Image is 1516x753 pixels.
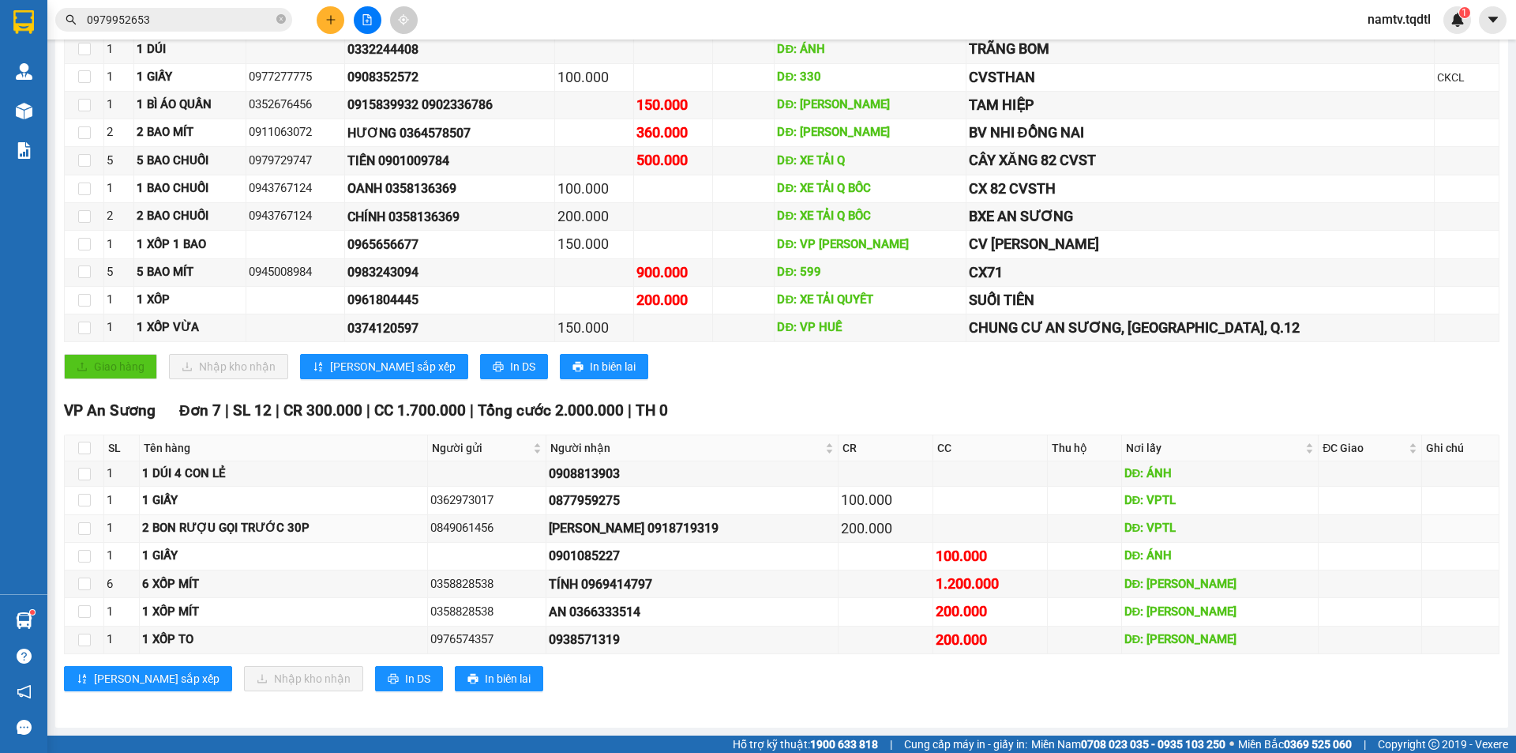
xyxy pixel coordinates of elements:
[777,123,963,142] div: DĐ: [PERSON_NAME]
[300,354,468,379] button: sort-ascending[PERSON_NAME] sắp xếp
[467,673,478,686] span: printer
[777,318,963,337] div: DĐ: VP HUẾ
[107,603,137,622] div: 1
[1486,13,1500,27] span: caret-down
[107,207,131,226] div: 2
[1031,736,1225,753] span: Miền Nam
[1462,7,1467,18] span: 1
[557,66,631,88] div: 100.000
[557,205,631,228] div: 200.000
[1323,439,1405,457] span: ĐC Giao
[636,94,710,116] div: 150.000
[969,233,1432,255] div: CV [PERSON_NAME]
[347,123,552,143] div: HƯƠNG 0364578507
[249,68,342,87] div: 0977277775
[66,14,77,25] span: search
[276,14,286,24] span: close-circle
[107,96,131,115] div: 1
[137,179,243,198] div: 1 BAO CHUỐI
[969,317,1432,339] div: CHUNG CƯ AN SƯƠNG, [GEOGRAPHIC_DATA], Q.12
[1422,435,1499,461] th: Ghi chú
[1124,603,1316,622] div: DĐ: [PERSON_NAME]
[137,291,243,310] div: 1 XỐP
[137,235,243,254] div: 1 XỐP 1 BAO
[374,401,466,420] span: CC 1.700.000
[347,179,552,198] div: OANH 0358136369
[1124,575,1316,594] div: DĐ: [PERSON_NAME]
[142,519,425,538] div: 2 BON RƯỢU GỌI TRƯỚC 30P
[549,546,835,566] div: 0901085227
[137,96,243,115] div: 1 BÌ ÁO QUẦN
[366,401,370,420] span: |
[549,602,835,622] div: AN 0366333514
[347,318,552,338] div: 0374120597
[142,603,425,622] div: 1 XỐP MÍT
[347,67,552,87] div: 0908352572
[142,547,425,566] div: 1 GIẤY
[325,14,336,25] span: plus
[810,738,878,751] strong: 1900 633 818
[107,179,131,198] div: 1
[969,94,1432,116] div: TAM HIỆP
[1459,7,1470,18] sup: 1
[557,233,631,255] div: 150.000
[107,123,131,142] div: 2
[104,435,140,461] th: SL
[933,435,1048,461] th: CC
[636,122,710,144] div: 360.000
[777,263,963,282] div: DĐ: 599
[283,401,362,420] span: CR 300.000
[375,666,443,691] button: printerIn DS
[17,720,32,735] span: message
[478,401,624,420] span: Tổng cước 2.000.000
[107,68,131,87] div: 1
[276,401,280,420] span: |
[480,354,548,379] button: printerIn DS
[550,439,822,457] span: Người nhận
[330,358,456,375] span: [PERSON_NAME] sắp xếp
[430,631,543,649] div: 0976574357
[549,518,835,538] div: [PERSON_NAME] 0918719319
[347,235,552,254] div: 0965656677
[107,575,137,594] div: 6
[94,670,220,687] span: [PERSON_NAME] sắp xếp
[936,629,1045,651] div: 200.000
[1081,738,1225,751] strong: 0708 023 035 - 0935 103 250
[233,401,272,420] span: SL 12
[64,401,156,420] span: VP An Sương
[64,354,157,379] button: uploadGiao hàng
[30,610,35,615] sup: 1
[1238,736,1352,753] span: Miền Bắc
[493,361,504,374] span: printer
[1048,435,1121,461] th: Thu hộ
[1450,13,1465,27] img: icon-new-feature
[107,40,131,59] div: 1
[225,401,229,420] span: |
[107,318,131,337] div: 1
[969,149,1432,171] div: CÂY XĂNG 82 CVST
[107,465,137,484] div: 1
[249,123,342,142] div: 0911063072
[969,289,1432,311] div: SUỐI TIÊN
[347,40,552,59] div: 0332244408
[430,603,543,622] div: 0358828538
[636,289,710,311] div: 200.000
[777,235,963,254] div: DĐ: VP [PERSON_NAME]
[405,670,430,687] span: In DS
[137,263,243,282] div: 5 BAO MÍT
[636,401,668,420] span: TH 0
[470,401,474,420] span: |
[733,736,878,753] span: Hỗ trợ kỹ thuật:
[549,574,835,594] div: TÍNH 0969414797
[137,40,243,59] div: 1 DÚI
[455,666,543,691] button: printerIn biên lai
[142,491,425,510] div: 1 GIẤY
[107,235,131,254] div: 1
[137,68,243,87] div: 1 GIẤY
[841,489,930,511] div: 100.000
[777,179,963,198] div: DĐ: XE TẢI Q BỐC
[137,207,243,226] div: 2 BAO CHUỐI
[107,291,131,310] div: 1
[16,142,32,159] img: solution-icon
[16,612,32,629] img: warehouse-icon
